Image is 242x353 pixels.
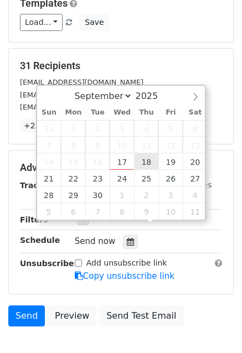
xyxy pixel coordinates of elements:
span: September 10, 2025 [110,137,134,153]
a: Copy unsubscribe link [75,271,174,281]
span: September 11, 2025 [134,137,158,153]
span: October 1, 2025 [110,186,134,203]
span: September 24, 2025 [110,170,134,186]
span: September 17, 2025 [110,153,134,170]
span: September 16, 2025 [85,153,110,170]
span: September 3, 2025 [110,120,134,137]
iframe: Chat Widget [187,300,242,353]
span: October 7, 2025 [85,203,110,220]
h5: 31 Recipients [20,60,222,72]
span: September 14, 2025 [37,153,61,170]
span: Tue [85,109,110,116]
strong: Tracking [20,181,57,190]
span: Mon [61,109,85,116]
span: October 2, 2025 [134,186,158,203]
span: Sat [183,109,207,116]
span: September 19, 2025 [158,153,183,170]
span: October 9, 2025 [134,203,158,220]
a: Send [8,305,45,326]
span: Send now [75,236,116,246]
a: Preview [48,305,96,326]
span: September 15, 2025 [61,153,85,170]
small: [EMAIL_ADDRESS][DOMAIN_NAME] [20,103,143,111]
span: Fri [158,109,183,116]
label: Add unsubscribe link [86,257,167,269]
span: September 21, 2025 [37,170,61,186]
span: September 29, 2025 [61,186,85,203]
span: September 13, 2025 [183,137,207,153]
h5: Advanced [20,162,222,174]
div: Giny del xat [187,300,242,353]
span: September 6, 2025 [183,120,207,137]
span: September 26, 2025 [158,170,183,186]
span: September 9, 2025 [85,137,110,153]
span: October 5, 2025 [37,203,61,220]
strong: Filters [20,215,48,224]
strong: Unsubscribe [20,259,74,268]
span: September 8, 2025 [61,137,85,153]
span: October 10, 2025 [158,203,183,220]
span: September 1, 2025 [61,120,85,137]
span: September 20, 2025 [183,153,207,170]
span: October 4, 2025 [183,186,207,203]
span: September 12, 2025 [158,137,183,153]
span: Sun [37,109,61,116]
span: October 11, 2025 [183,203,207,220]
span: September 2, 2025 [85,120,110,137]
a: +28 more [20,119,66,133]
span: September 18, 2025 [134,153,158,170]
input: Year [132,91,172,101]
span: October 6, 2025 [61,203,85,220]
span: Thu [134,109,158,116]
a: Load... [20,14,63,31]
span: September 7, 2025 [37,137,61,153]
span: September 28, 2025 [37,186,61,203]
span: September 30, 2025 [85,186,110,203]
span: September 23, 2025 [85,170,110,186]
a: Send Test Email [99,305,183,326]
span: October 3, 2025 [158,186,183,203]
small: [EMAIL_ADDRESS][DOMAIN_NAME] [20,91,143,99]
span: September 25, 2025 [134,170,158,186]
span: September 4, 2025 [134,120,158,137]
span: October 8, 2025 [110,203,134,220]
span: Wed [110,109,134,116]
span: September 22, 2025 [61,170,85,186]
strong: Schedule [20,236,60,245]
span: September 27, 2025 [183,170,207,186]
button: Save [80,14,109,31]
span: September 5, 2025 [158,120,183,137]
small: [EMAIL_ADDRESS][DOMAIN_NAME] [20,78,143,86]
span: August 31, 2025 [37,120,61,137]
